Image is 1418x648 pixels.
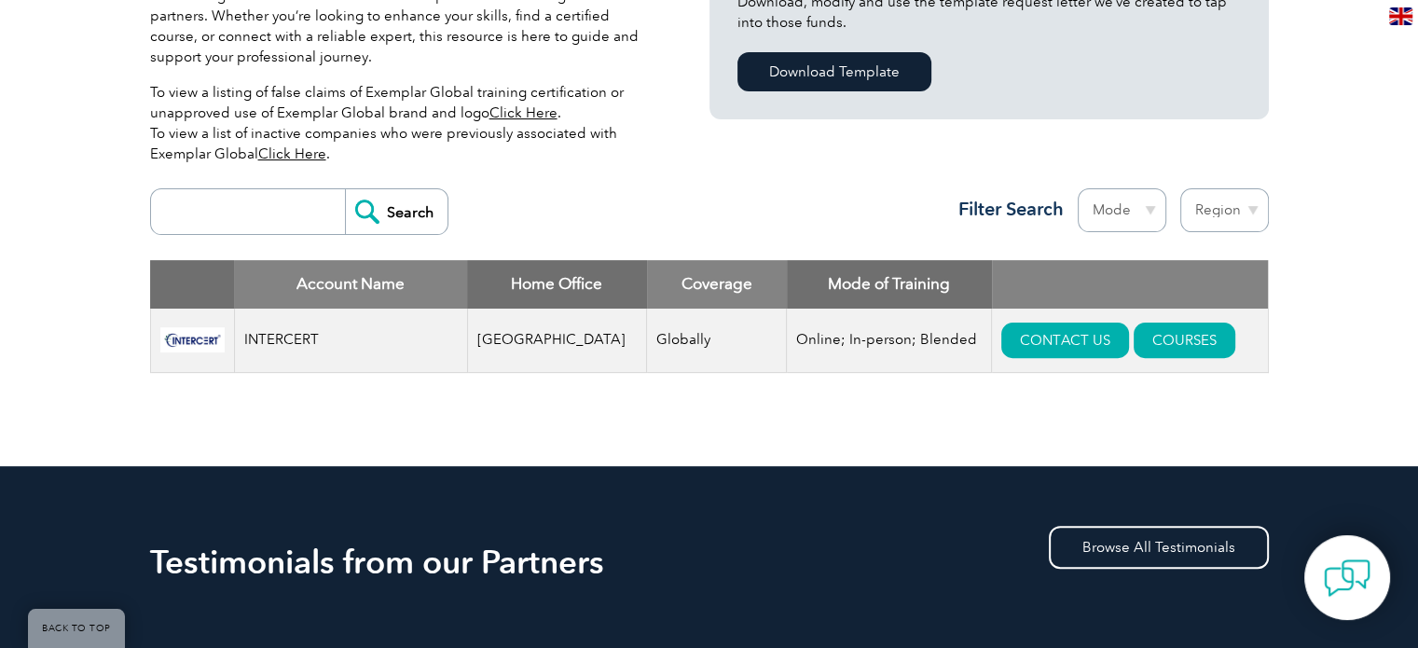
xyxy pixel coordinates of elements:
th: : activate to sort column ascending [992,260,1268,309]
a: CONTACT US [1001,323,1129,358]
td: Globally [647,309,787,373]
a: BACK TO TOP [28,609,125,648]
a: Browse All Testimonials [1049,526,1269,569]
th: Account Name: activate to sort column descending [234,260,467,309]
a: Click Here [489,104,558,121]
a: Click Here [258,145,326,162]
img: f72924ac-d9bc-ea11-a814-000d3a79823d-logo.jpg [160,327,225,352]
a: COURSES [1134,323,1235,358]
td: INTERCERT [234,309,467,373]
p: To view a listing of false claims of Exemplar Global training certification or unapproved use of ... [150,82,654,164]
input: Search [345,189,447,234]
a: Download Template [737,52,931,91]
h2: Testimonials from our Partners [150,547,1269,577]
td: [GEOGRAPHIC_DATA] [467,309,647,373]
td: Online; In-person; Blended [787,309,992,373]
th: Home Office: activate to sort column ascending [467,260,647,309]
th: Coverage: activate to sort column ascending [647,260,787,309]
h3: Filter Search [947,198,1064,221]
th: Mode of Training: activate to sort column ascending [787,260,992,309]
img: en [1389,7,1412,25]
img: contact-chat.png [1324,555,1370,601]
